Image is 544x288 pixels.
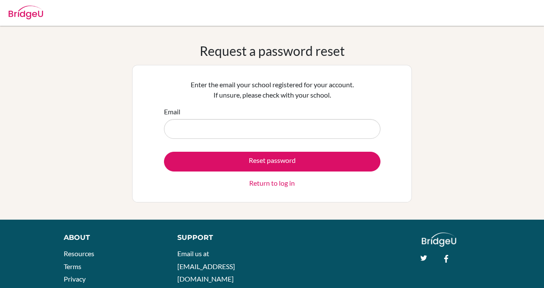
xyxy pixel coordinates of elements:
label: Email [164,107,180,117]
h1: Request a password reset [200,43,345,58]
a: Resources [64,249,94,257]
button: Reset password [164,152,380,172]
p: Enter the email your school registered for your account. If unsure, please check with your school. [164,80,380,100]
a: Privacy [64,275,86,283]
img: logo_white@2x-f4f0deed5e89b7ecb1c2cc34c3e3d731f90f0f143d5ea2071677605dd97b5244.png [422,233,457,247]
img: Bridge-U [9,6,43,19]
div: About [64,233,158,243]
a: Terms [64,262,81,270]
div: Support [177,233,263,243]
a: Return to log in [249,178,295,188]
a: Email us at [EMAIL_ADDRESS][DOMAIN_NAME] [177,249,235,283]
